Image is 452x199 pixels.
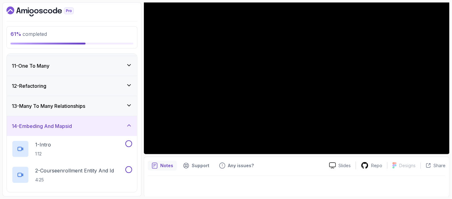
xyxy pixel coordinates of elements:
h3: 14 - Embeding And Mapsid [12,122,72,130]
a: Slides [324,162,356,169]
button: 13-Many To Many Relationships [7,96,137,116]
span: 61 % [10,31,21,37]
a: Repo [356,162,387,169]
h3: 12 - Refactoring [12,82,46,90]
p: Slides [338,163,351,169]
a: Dashboard [6,6,88,16]
button: 11-One To Many [7,56,137,76]
button: 12-Refactoring [7,76,137,96]
span: completed [10,31,47,37]
p: 2 - Courseenrollment Entity And Id [35,167,114,174]
button: 1-Intro1:12 [12,140,132,158]
h3: 11 - One To Many [12,62,49,70]
button: Share [421,163,446,169]
p: 1 - Intro [35,141,51,148]
p: Share [433,163,446,169]
h3: 13 - Many To Many Relationships [12,102,85,110]
button: 14-Embeding And Mapsid [7,116,137,136]
p: 4:25 [35,177,114,183]
p: 1:12 [35,151,51,157]
button: 2-Courseenrollment Entity And Id4:25 [12,166,132,184]
p: Repo [371,163,382,169]
p: Designs [399,163,416,169]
